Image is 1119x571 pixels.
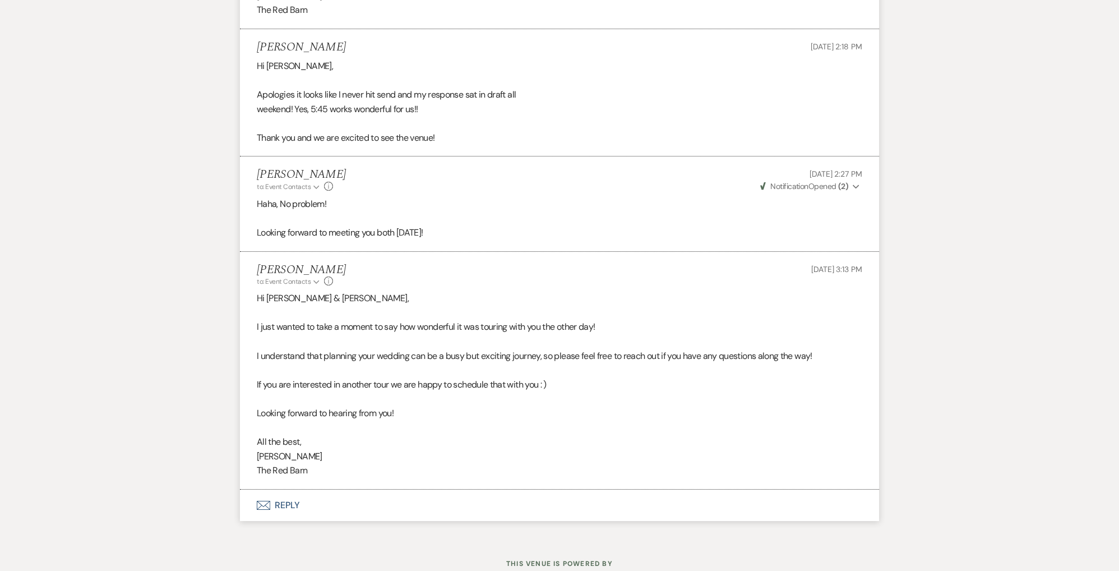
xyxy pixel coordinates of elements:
p: [PERSON_NAME] [257,449,862,464]
span: to: Event Contacts [257,182,311,191]
p: The Red Barn [257,3,862,17]
strong: ( 2 ) [838,181,848,191]
span: [DATE] 2:18 PM [811,42,862,52]
span: [DATE] 2:27 PM [810,169,862,179]
button: to: Event Contacts [257,277,321,287]
span: to: Event Contacts [257,277,311,286]
p: If you are interested in another tour we are happy to schedule that with you : ) [257,377,862,392]
p: The Red Barn [257,463,862,478]
span: I just wanted to take a moment to say how wonderful it was touring with you the other day! [257,321,595,333]
p: Haha, No problem! [257,197,862,211]
h5: [PERSON_NAME] [257,168,346,182]
span: I understand that planning your wedding can be a busy but exciting journey, so please feel free t... [257,350,812,362]
span: [DATE] 3:13 PM [811,264,862,274]
button: Reply [240,490,879,521]
p: Looking forward to meeting you both [DATE]! [257,225,862,240]
span: All the best, [257,436,302,448]
span: Looking forward to hearing from you! [257,407,394,419]
h5: [PERSON_NAME] [257,40,346,54]
span: Opened [760,181,848,191]
span: Notification [770,181,808,191]
button: NotificationOpened (2) [759,181,862,192]
h5: [PERSON_NAME] [257,263,346,277]
button: to: Event Contacts [257,182,321,192]
p: Hi [PERSON_NAME] & [PERSON_NAME], [257,291,862,306]
div: Hi [PERSON_NAME], Apologies it looks like I never hit send and my response sat in draft all weeke... [257,59,862,145]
